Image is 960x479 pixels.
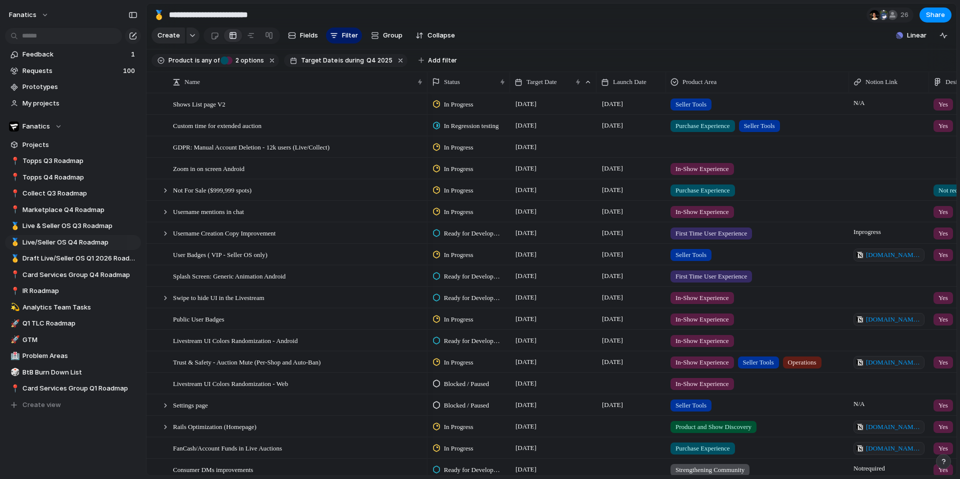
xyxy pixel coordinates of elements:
[675,314,729,324] span: In-Show Experience
[153,8,164,21] div: 🥇
[444,77,460,87] span: Status
[22,98,137,108] span: My projects
[743,357,774,367] span: Seller Tools
[513,291,539,303] span: [DATE]
[22,188,137,198] span: Collect Q3 Roadmap
[22,318,137,328] span: Q1 TLC Roadmap
[173,141,329,152] span: GDPR: Manual Account Deletion - 12k users (Live/Collect)
[10,366,17,378] div: 🎲
[10,285,17,297] div: 📍
[5,251,141,266] div: 🥇Draft Live/Seller OS Q1 2026 Roadmap
[866,357,921,367] span: [DOMAIN_NAME][URL]
[599,184,625,196] span: [DATE]
[5,332,141,347] a: 🚀GTM
[22,205,137,215] span: Marketplace Q4 Roadmap
[173,463,253,475] span: Consumer DMs improvements
[383,30,402,40] span: Group
[10,334,17,345] div: 🚀
[9,205,19,215] button: 📍
[173,270,285,281] span: Splash Screen: Generic Animation Android
[513,377,539,389] span: [DATE]
[907,30,926,40] span: Linear
[513,463,539,475] span: [DATE]
[444,357,473,367] span: In Progress
[788,357,816,367] span: Operations
[427,30,455,40] span: Collapse
[10,171,17,183] div: 📍
[599,227,625,239] span: [DATE]
[301,56,337,65] span: Target Date
[173,291,264,303] span: Swipe to hide UI in the Livestream
[5,170,141,185] a: 📍Topps Q4 Roadmap
[675,400,706,410] span: Seller Tools
[131,49,137,59] span: 1
[5,300,141,315] div: 💫Analytics Team Tasks
[599,291,625,303] span: [DATE]
[938,357,948,367] span: Yes
[675,422,751,432] span: Product and Show Discovery
[22,121,50,131] span: Fanatics
[513,205,539,217] span: [DATE]
[865,77,897,87] span: Notion Link
[9,188,19,198] button: 📍
[5,218,141,233] div: 🥇Live & Seller OS Q3 Roadmap
[513,356,539,368] span: [DATE]
[849,223,928,237] span: In progress
[342,30,358,40] span: Filter
[938,293,948,303] span: Yes
[9,286,19,296] button: 📍
[173,356,320,367] span: Trust & Safety - Auction Mute (Per-Shop and Auto-Ban)
[10,350,17,362] div: 🏥
[675,164,729,174] span: In-Show Experience
[444,443,473,453] span: In Progress
[22,66,120,76] span: Requests
[10,188,17,199] div: 📍
[173,399,208,410] span: Settings page
[5,186,141,201] a: 📍Collect Q3 Roadmap
[444,164,473,174] span: In Progress
[5,365,141,380] div: 🎲BtB Burn Down List
[444,142,473,152] span: In Progress
[22,253,137,263] span: Draft Live/Seller OS Q1 2026 Roadmap
[853,313,924,326] a: [DOMAIN_NAME][URL]
[675,379,729,389] span: In-Show Experience
[866,314,921,324] span: [DOMAIN_NAME][URL]
[675,357,729,367] span: In-Show Experience
[173,98,225,109] span: Shows List page V2
[9,318,19,328] button: 🚀
[526,77,557,87] span: Target Date
[444,422,473,432] span: In Progress
[444,314,473,324] span: In Progress
[5,397,141,412] button: Create view
[444,465,501,475] span: Ready for Development
[284,27,322,43] button: Fields
[232,56,240,64] span: 2
[123,66,137,76] span: 100
[4,7,54,23] button: fanatics
[444,250,473,260] span: In Progress
[599,399,625,411] span: [DATE]
[938,443,948,453] span: Yes
[220,55,266,66] button: 2 options
[853,442,924,455] a: [DOMAIN_NAME][URL]
[513,162,539,174] span: [DATE]
[5,202,141,217] div: 📍Marketplace Q4 Roadmap
[599,162,625,174] span: [DATE]
[173,119,261,131] span: Custom time for extended auction
[5,267,141,282] a: 📍Card Services Group Q4 Roadmap
[5,235,141,250] a: 🥇Live/Seller OS Q4 Roadmap
[326,27,362,43] button: Filter
[866,250,921,260] span: [DOMAIN_NAME][URL]
[173,184,251,195] span: Not For Sale ($999,999 spots)
[599,270,625,282] span: [DATE]
[22,302,137,312] span: Analytics Team Tasks
[22,172,137,182] span: Topps Q4 Roadmap
[9,253,19,263] button: 🥇
[10,220,17,232] div: 🥇
[173,334,297,346] span: Livestream UI Colors Randomization - Android
[22,221,137,231] span: Live & Seller OS Q3 Roadmap
[599,205,625,217] span: [DATE]
[10,269,17,280] div: 📍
